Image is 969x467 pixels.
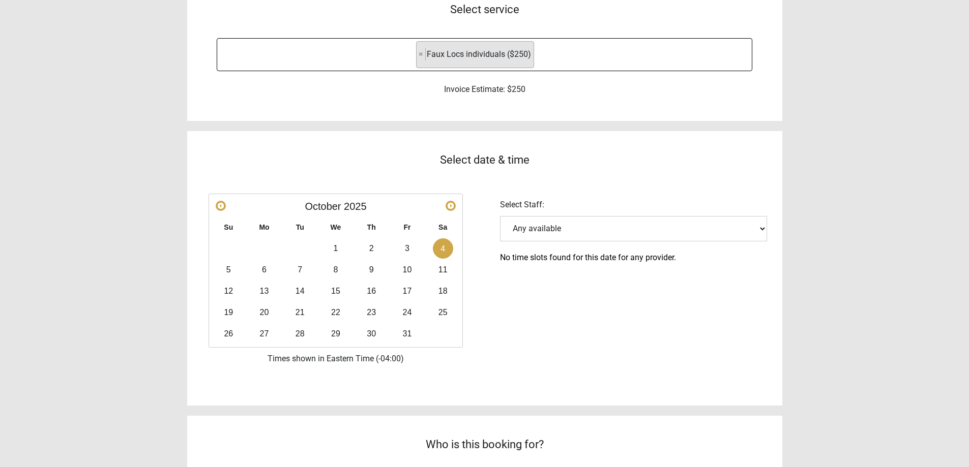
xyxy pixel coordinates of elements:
span: × [419,49,423,59]
span: Prev [217,202,225,210]
span: × [739,43,744,52]
a: Prev [216,201,226,211]
span: Select Staff: [500,200,544,209]
div: Times shown in Eastern Time (-04:00) [187,353,485,365]
a: Next [446,201,456,211]
a: 13 [254,281,275,301]
span: Next [447,202,455,210]
a: 25 [433,302,453,323]
a: 14 [290,281,310,301]
button: Remove all items [739,41,744,51]
a: 22 [326,302,346,323]
span: Friday [403,223,410,231]
span: Thursday [367,223,376,231]
a: 27 [254,324,275,344]
a: 8 [326,260,346,280]
a: 7 [290,260,310,280]
button: Remove item [417,48,426,60]
span: Wednesday [331,223,341,231]
a: 16 [361,281,381,301]
a: 11 [433,260,453,280]
a: 17 [397,281,417,301]
a: 19 [218,302,239,323]
a: 24 [397,302,417,323]
a: 6 [254,260,275,280]
a: 10 [397,260,417,280]
span: October [305,201,341,212]
a: 26 [218,324,239,344]
a: 28 [290,324,310,344]
a: 29 [326,324,346,344]
span: Saturday [438,223,447,231]
a: 31 [397,324,417,344]
div: No time slots found for this date for any provider. [485,252,782,264]
a: 9 [361,260,381,280]
a: 21 [290,302,310,323]
div: Select date & time [187,131,782,189]
a: 12 [218,281,239,301]
a: 4 [433,238,453,259]
a: 3 [397,238,417,259]
a: 30 [361,324,381,344]
a: 23 [361,302,381,323]
span: Tuesday [296,223,304,231]
span: Faux Locs individuals ($250) [427,49,531,59]
span: 2025 [344,201,367,212]
a: 5 [218,260,239,280]
a: 2 [361,238,381,259]
a: 15 [326,281,346,301]
span: Monday [259,223,269,231]
a: 18 [433,281,453,301]
span: Sunday [224,223,233,231]
a: 1 [326,238,346,259]
a: 20 [254,302,275,323]
li: Faux Locs individuals [416,41,534,68]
